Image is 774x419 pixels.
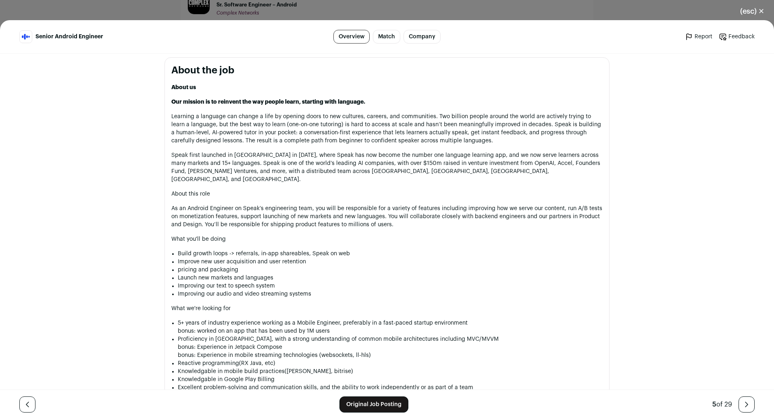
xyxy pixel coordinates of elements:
button: Close modal [730,2,774,20]
li: bonus: Experience in mobile streaming technologies (websockets, ll-hls) [178,351,603,359]
a: Overview [333,30,370,44]
li: pricing and packaging [178,266,603,274]
li: Improve new user acquisition and user retention [178,258,603,266]
p: Speak first launched in [GEOGRAPHIC_DATA] in [DATE], where Speak has now become the number one la... [171,151,603,183]
a: Original Job Posting [339,396,408,413]
a: Report [685,33,712,41]
li: Knowledgable in Google Play Billing [178,375,603,384]
span: Senior Android Engineer [35,33,103,41]
li: Excellent problem-solving and communication skills, and the ability to work independently or as p... [178,384,603,392]
p: As an Android Engineer on Speak’s engineering team, you will be responsible for a variety of feat... [171,204,603,229]
p: Learning a language can change a life by opening doors to new cultures, careers, and communities.... [171,113,603,145]
li: Reactive programming(RX Java, etc) [178,359,603,367]
h1: About this role [171,190,603,198]
p: Proficiency in [GEOGRAPHIC_DATA], with a strong understanding of common mobile architectures incl... [178,335,603,343]
p: 5+ years of industry experience working as a Mobile Engineer, preferably in a fast-paced startup ... [178,319,603,327]
a: Feedback [719,33,755,41]
span: 5 [712,401,716,408]
a: Company [404,30,441,44]
h1: What you'll be doing [171,235,603,243]
h2: About the job [171,64,603,77]
li: bonus: worked on an app that has been used by 1M users [178,327,603,335]
li: Improving our audio and video streaming systems [178,290,603,298]
li: bonus: Experience in Jetpack Compose [178,343,603,351]
a: Match [373,30,400,44]
li: Improving our text to speech system [178,282,603,290]
li: Knowledgable in mobile build practices([PERSON_NAME], bitrise) [178,367,603,375]
li: Build growth loops -> referrals, in-app shareables, Speak on web [178,250,603,258]
li: Launch new markets and languages [178,274,603,282]
strong: About us [171,85,196,90]
img: 242a75ca13b184d7908051556dd7bcc7e5c61c9a0f8b053cd665d2a9578634e1.jpg [20,31,32,43]
strong: Our mission is to reinvent the way people learn, starting with language. [171,99,365,105]
div: of 29 [712,400,732,409]
h1: What we're looking for [171,304,603,313]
